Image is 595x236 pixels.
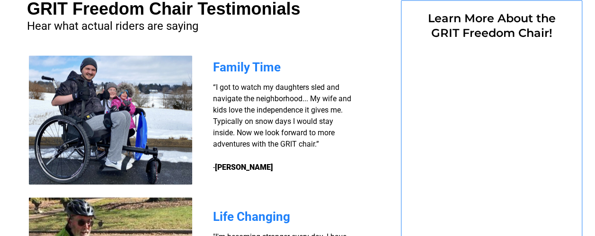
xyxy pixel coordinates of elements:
[213,60,281,74] span: Family Time
[215,162,273,171] strong: [PERSON_NAME]
[213,83,351,171] span: “I got to watch my daughters sled and navigate the neighborhood... My wife and kids love the inde...
[27,19,198,33] span: Hear what actual riders are saying
[213,209,290,223] span: Life Changing
[428,11,556,40] span: Learn More About the GRIT Freedom Chair!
